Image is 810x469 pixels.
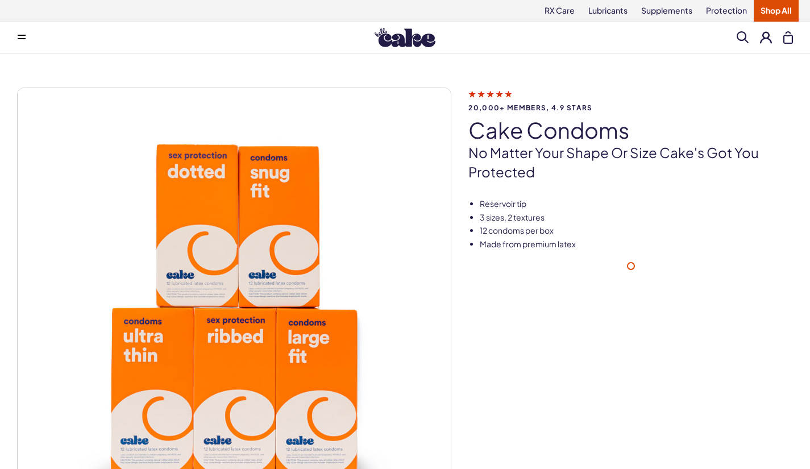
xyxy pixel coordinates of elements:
[480,212,793,223] li: 3 sizes, 2 textures
[480,198,793,210] li: Reservoir tip
[480,239,793,250] li: Made from premium latex
[468,104,793,111] span: 20,000+ members, 4.9 stars
[468,118,793,142] h1: Cake Condoms
[468,143,793,181] p: No matter your shape or size Cake's got you protected
[480,225,793,236] li: 12 condoms per box
[375,28,435,47] img: Hello Cake
[468,89,793,111] a: 20,000+ members, 4.9 stars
